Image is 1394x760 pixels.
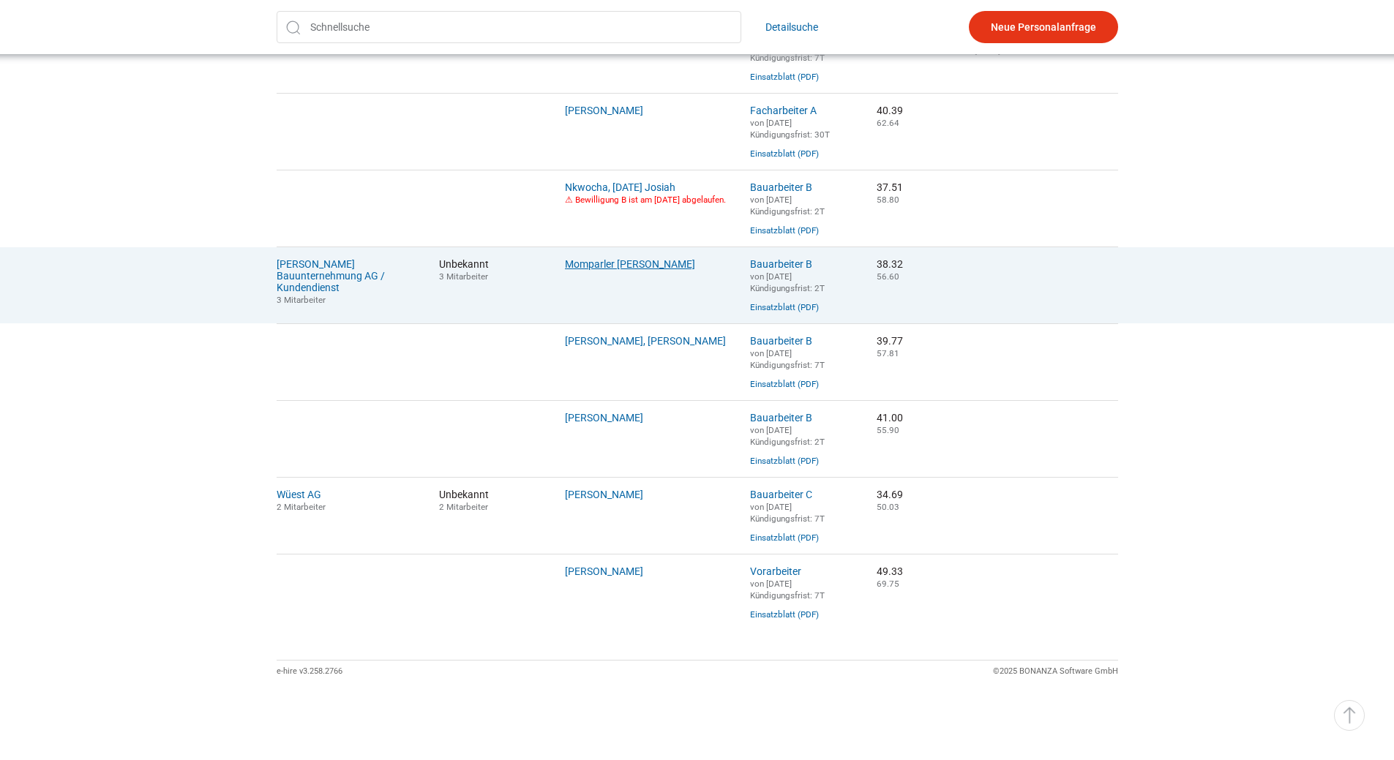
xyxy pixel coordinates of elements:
nobr: 38.32 [877,258,903,270]
a: Bauarbeiter B [750,258,812,270]
div: e-hire v3.258.2766 [277,661,342,682]
div: ©2025 BONANZA Software GmbH [993,661,1118,682]
a: [PERSON_NAME] [565,565,643,577]
nobr: 39.77 [877,335,903,347]
small: 3 Mitarbeiter [277,295,326,305]
a: Einsatzblatt (PDF) [750,379,819,389]
a: Einsatzblatt (PDF) [750,225,819,236]
a: Bauarbeiter B [750,181,812,193]
font: ⚠ Bewilligung B ist am [DATE] abgelaufen. [565,195,726,205]
a: Einsatzblatt (PDF) [750,148,819,159]
span: Unbekannt [439,489,544,512]
nobr: 37.51 [877,181,903,193]
small: 3 Mitarbeiter [439,271,488,282]
a: Bauarbeiter C [750,489,812,500]
a: Einsatzblatt (PDF) [750,302,819,312]
input: Schnellsuche [277,11,741,43]
small: 50.03 [877,502,899,512]
a: Einsatzblatt (PDF) [750,609,819,620]
small: von [DATE] Kündigungsfrist: 7T [750,579,825,601]
a: Detailsuche [765,11,818,43]
a: Bauarbeiter B [750,335,812,347]
small: 58.80 [877,195,899,205]
a: Vorarbeiter [750,565,801,577]
small: von [DATE] Kündigungsfrist: 2T [750,271,825,293]
small: 55.90 [877,425,899,435]
small: von [DATE] Kündigungsfrist: 2T [750,195,825,217]
nobr: 41.00 [877,412,903,424]
small: von [DATE] Kündigungsfrist: 7T [750,502,825,524]
a: [PERSON_NAME] Bauunternehmung AG / Kundendienst [277,258,385,293]
a: Einsatzblatt (PDF) [750,456,819,466]
small: von [DATE] Kündigungsfrist: 30T [750,118,830,140]
nobr: 40.39 [877,105,903,116]
nobr: 34.69 [877,489,903,500]
small: 2 Mitarbeiter [277,502,326,512]
small: von [DATE] Kündigungsfrist: 7T [750,348,825,370]
small: 56.60 [877,271,899,282]
small: 2 Mitarbeiter [439,502,488,512]
small: 62.64 [877,118,899,128]
a: [PERSON_NAME], [PERSON_NAME] [565,335,726,347]
small: 57.81 [877,348,899,358]
a: Momparler [PERSON_NAME] [565,258,695,270]
a: ▵ Nach oben [1334,700,1365,731]
a: Facharbeiter A [750,105,817,116]
nobr: 49.33 [877,565,903,577]
a: Nkwocha, [DATE] Josiah [565,181,675,193]
a: [PERSON_NAME] [565,489,643,500]
a: [PERSON_NAME] [565,412,643,424]
a: Bauarbeiter B [750,412,812,424]
a: [PERSON_NAME] [565,105,643,116]
a: Einsatzblatt (PDF) [750,533,819,543]
small: 69.75 [877,579,899,589]
a: Neue Personalanfrage [969,11,1118,43]
a: Wüest AG [277,489,321,500]
span: Unbekannt [439,258,544,282]
a: Einsatzblatt (PDF) [750,72,819,82]
small: von [DATE] Kündigungsfrist: 2T [750,425,825,447]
